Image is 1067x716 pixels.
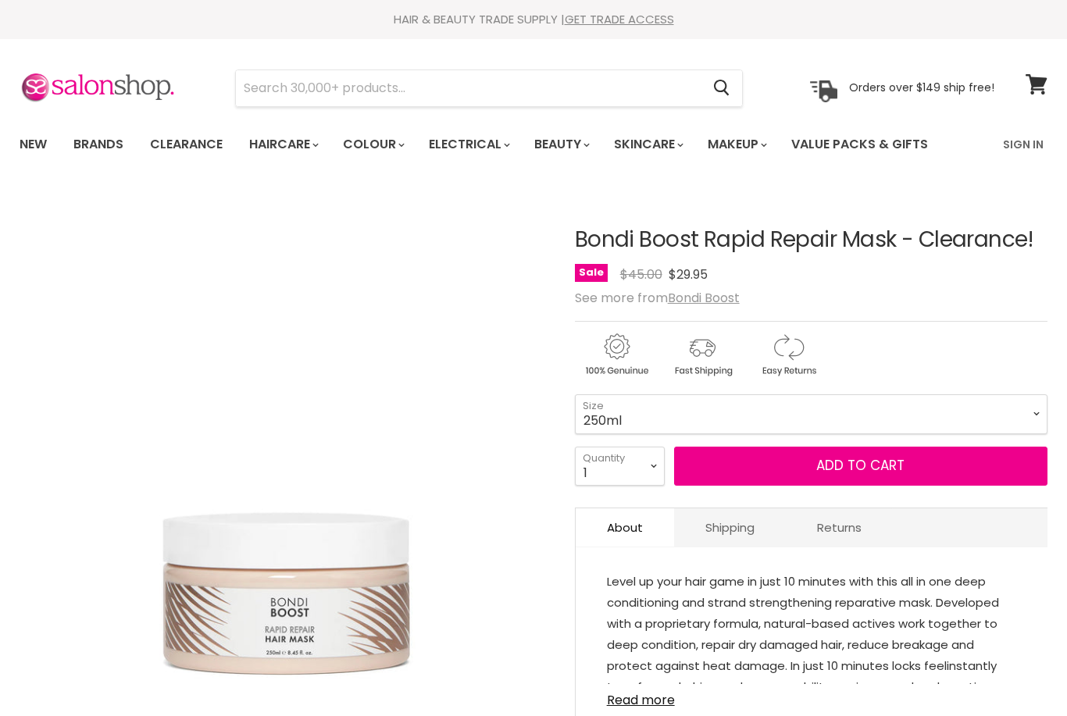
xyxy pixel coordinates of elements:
[138,128,234,161] a: Clearance
[237,128,328,161] a: Haircare
[607,615,997,674] span: a proprietary formula, natural-based actives work together to deep condition, repair dry damaged ...
[661,331,744,379] img: shipping.gif
[575,447,665,486] select: Quantity
[849,80,994,94] p: Orders over $149 ship free!
[236,70,701,106] input: Search
[602,128,693,161] a: Skincare
[607,684,1016,707] a: Read more
[816,456,905,475] span: Add to cart
[780,128,940,161] a: Value Packs & Gifts
[62,128,135,161] a: Brands
[331,128,414,161] a: Colour
[575,331,658,379] img: genuine.gif
[575,289,740,307] span: See more from
[669,265,708,283] span: $29.95
[8,122,967,167] ul: Main menu
[674,508,786,547] a: Shipping
[235,69,743,107] form: Product
[701,70,742,106] button: Search
[696,128,776,161] a: Makeup
[576,508,674,547] a: About
[417,128,519,161] a: Electrical
[523,128,599,161] a: Beauty
[674,447,1047,486] button: Add to cart
[747,331,830,379] img: returns.gif
[575,228,1047,252] h1: Bondi Boost Rapid Repair Mask - Clearance!
[994,128,1053,161] a: Sign In
[668,289,740,307] a: Bondi Boost
[786,508,893,547] a: Returns
[565,11,674,27] a: GET TRADE ACCESS
[8,128,59,161] a: New
[575,264,608,282] span: Sale
[620,265,662,283] span: $45.00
